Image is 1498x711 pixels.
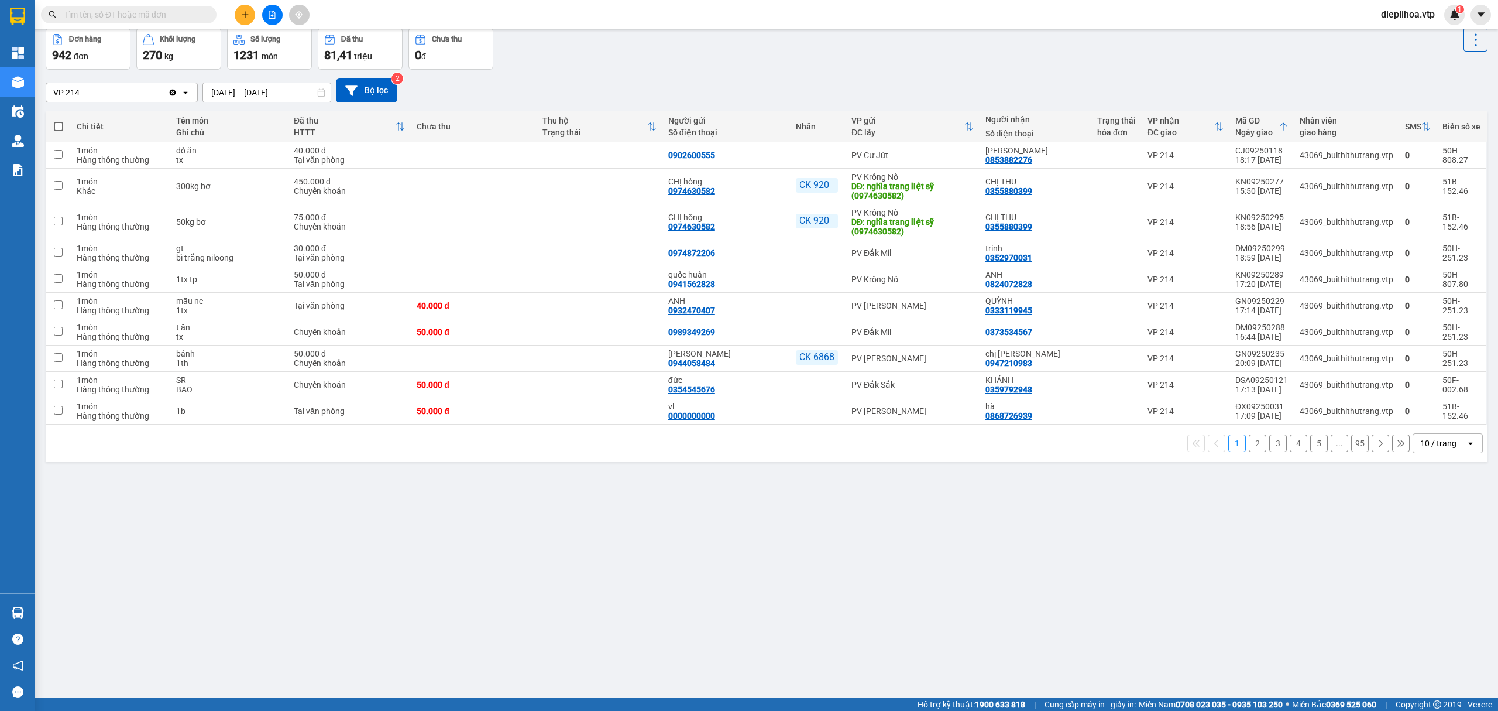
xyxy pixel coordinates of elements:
[542,128,647,137] div: Trạng thái
[1442,270,1480,289] div: 50H-807.80
[77,332,164,341] div: Hàng thông thường
[1147,217,1224,227] div: VP 214
[77,270,164,279] div: 1 món
[918,698,1025,711] span: Hỗ trợ kỹ thuật:
[985,411,1032,421] div: 0868726939
[1147,327,1224,337] div: VP 214
[227,28,312,70] button: Số lượng1231món
[233,48,259,62] span: 1231
[1147,128,1214,137] div: ĐC giao
[1300,151,1393,160] div: 43069_buithithutrang.vtp
[1147,354,1224,363] div: VP 214
[294,128,396,137] div: HTTT
[668,349,784,358] div: VÂN ANH
[851,327,974,337] div: PV Đắk Mil
[1372,7,1444,22] span: dieplihoa.vtp
[668,186,715,196] div: 0974630582
[1235,375,1288,385] div: DSA09250121
[294,380,405,389] div: Chuyển khoản
[294,358,405,368] div: Chuyển khoản
[408,28,493,70] button: Chưa thu0đ
[1235,146,1288,155] div: CJ09250118
[164,52,173,61] span: kg
[1235,116,1279,125] div: Mã GD
[417,327,531,337] div: 50.000 đ
[1235,270,1288,279] div: KN09250289
[1300,217,1393,227] div: 43069_buithithutrang.vtp
[1405,217,1431,227] div: 0
[294,146,405,155] div: 40.000 đ
[415,48,421,62] span: 0
[1097,128,1136,137] div: hóa đơn
[985,358,1032,368] div: 0947210983
[1405,275,1431,284] div: 0
[1476,9,1486,20] span: caret-down
[12,607,24,619] img: warehouse-icon
[851,248,974,258] div: PV Đắk Mil
[1442,375,1480,394] div: 50F-002.68
[318,28,403,70] button: Đã thu81,41 triệu
[668,375,784,385] div: đức
[295,11,303,19] span: aim
[985,402,1085,411] div: hà
[985,213,1085,222] div: CHỊ THU
[537,111,662,142] th: Toggle SortBy
[668,402,784,411] div: vl
[1235,279,1288,289] div: 17:20 [DATE]
[1442,213,1480,231] div: 51B-152.46
[64,8,202,21] input: Tìm tên, số ĐT hoặc mã đơn
[1292,698,1376,711] span: Miền Bắc
[1235,349,1288,358] div: GN09250235
[1300,116,1393,125] div: Nhân viên
[1405,406,1431,416] div: 0
[52,48,71,62] span: 942
[1147,301,1224,310] div: VP 214
[668,213,784,222] div: CHỊ hồng
[1235,177,1288,186] div: KN09250277
[1300,301,1393,310] div: 43069_buithithutrang.vtp
[1249,435,1266,452] button: 2
[12,634,23,645] span: question-circle
[1420,437,1456,449] div: 10 / trang
[1235,222,1288,231] div: 18:56 [DATE]
[985,244,1085,253] div: trinh
[1235,385,1288,394] div: 17:13 [DATE]
[324,48,352,62] span: 81,41
[1235,332,1288,341] div: 16:44 [DATE]
[294,301,405,310] div: Tại văn phòng
[12,105,24,118] img: warehouse-icon
[1442,323,1480,341] div: 50H-251.23
[1235,244,1288,253] div: DM09250299
[12,135,24,147] img: warehouse-icon
[143,48,162,62] span: 270
[1405,122,1421,131] div: SMS
[176,155,282,165] div: tx
[668,270,784,279] div: quốc huấn
[1147,248,1224,258] div: VP 214
[1235,253,1288,262] div: 18:59 [DATE]
[176,406,282,416] div: 1b
[1235,358,1288,368] div: 20:09 [DATE]
[1405,248,1431,258] div: 0
[668,248,715,258] div: 0974872206
[176,296,282,306] div: mẫu nc
[1229,111,1294,142] th: Toggle SortBy
[1399,111,1437,142] th: Toggle SortBy
[851,172,974,182] div: PV Krông Nô
[542,116,647,125] div: Thu hộ
[235,5,255,25] button: plus
[77,402,164,411] div: 1 món
[1385,698,1387,711] span: |
[250,35,280,43] div: Số lượng
[1405,301,1431,310] div: 0
[1147,151,1224,160] div: VP 214
[1300,275,1393,284] div: 43069_buithithutrang.vtp
[1442,146,1480,165] div: 50H-808.27
[1405,182,1431,191] div: 0
[12,76,24,88] img: warehouse-icon
[1442,349,1480,368] div: 50H-251.23
[668,327,715,337] div: 0989349269
[176,217,282,227] div: 50kg bơ
[417,122,531,131] div: Chưa thu
[1228,435,1246,452] button: 1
